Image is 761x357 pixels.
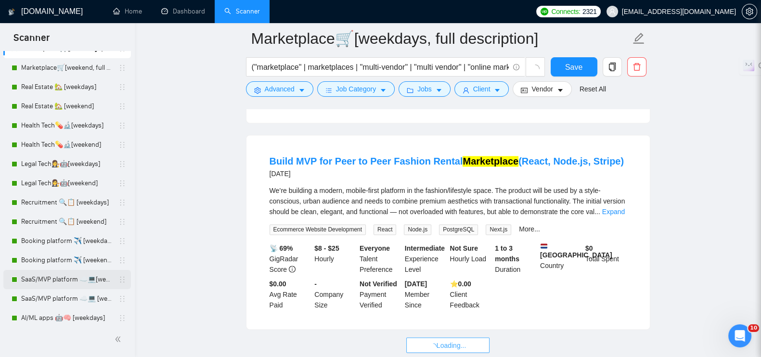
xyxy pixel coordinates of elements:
b: 📡 69% [270,244,293,252]
b: ⭐️ 0.00 [450,280,471,287]
div: GigRadar Score [268,242,313,274]
span: holder [118,314,126,322]
b: Not Sure [450,244,478,252]
span: setting [742,8,757,15]
span: caret-down [557,87,564,94]
span: Job Category [336,84,376,94]
span: info-circle [289,266,296,272]
img: upwork-logo.png [541,8,548,15]
a: SaaS/MVP platform ☁️💻[weekdays] [21,270,113,289]
a: SaaS/MVP platform ☁️💻 [weekend] [21,289,113,308]
div: Hourly [312,242,358,274]
a: More... [519,225,540,233]
div: Hourly Load [448,242,493,274]
a: Real Estate 🏡 [weekend] [21,97,113,116]
span: caret-down [298,87,305,94]
span: holder [118,160,126,168]
button: setting [742,4,757,19]
button: delete [627,57,646,76]
span: idcard [521,87,528,94]
span: user [463,87,469,94]
div: Duration [493,242,538,274]
span: loading [430,343,437,350]
span: setting [254,87,261,94]
div: We’re building a modern, mobile-first platform in the fashion/lifestyle space. The product will b... [270,185,627,217]
a: Expand [602,208,625,216]
span: 2321 [582,6,597,17]
button: barsJob Categorycaret-down [317,81,395,97]
span: holder [118,199,126,206]
span: Connects: [551,6,580,17]
span: holder [118,295,126,303]
div: Talent Preference [358,242,403,274]
span: bars [325,87,332,94]
span: Node.js [404,224,431,235]
span: holder [118,179,126,187]
b: 1 to 3 months [495,244,519,262]
b: $8 - $25 [314,244,339,252]
span: Ecommerce Website Development [270,224,366,235]
span: holder [118,102,126,110]
a: homeHome [113,7,142,15]
span: info-circle [513,64,519,70]
span: delete [628,63,646,71]
b: Intermediate [405,244,445,252]
span: Scanner [6,31,57,51]
div: [DATE] [270,168,624,179]
div: Company Size [312,278,358,310]
span: folder [407,87,413,94]
span: Advanced [265,84,295,94]
div: Avg Rate Paid [268,278,313,310]
b: [GEOGRAPHIC_DATA] [540,242,612,258]
span: 10 [748,324,759,332]
span: Client [473,84,490,94]
a: AI/ML apps 🤖🧠 [weekdays] [21,308,113,328]
a: Build MVP for Peer to Peer Fashion RentalMarketplace(React, Node.js, Stripe) [270,156,624,166]
input: Scanner name... [251,26,631,51]
a: Health Tech💊🔬[weekdays] [21,116,113,135]
a: Booking platform ✈️ [weekend] [21,251,113,270]
span: ... [594,208,600,216]
span: holder [118,218,126,226]
span: Save [565,61,582,73]
a: Recruitment 🔍📋 [weekend] [21,212,113,231]
span: Next.js [486,224,511,235]
b: $ 0 [585,244,593,252]
span: holder [118,83,126,91]
a: Health Tech💊🔬[weekend] [21,135,113,154]
a: dashboardDashboard [161,7,205,15]
span: caret-down [380,87,387,94]
span: React [374,224,396,235]
span: Vendor [531,84,553,94]
button: idcardVendorcaret-down [513,81,571,97]
span: holder [118,237,126,245]
span: holder [118,276,126,283]
button: userClientcaret-down [454,81,509,97]
mark: Marketplace [463,156,518,166]
b: Not Verified [360,280,397,287]
img: logo [8,4,15,20]
div: Experience Level [403,242,448,274]
a: Marketplace🛒[weekend, full description] [21,58,113,77]
img: 🇳🇱 [541,242,547,249]
button: Save [551,57,597,76]
iframe: Intercom live chat [728,324,751,347]
span: double-left [115,334,124,344]
a: Booking platform ✈️ [weekdays] [21,231,113,251]
a: searchScanner [224,7,260,15]
span: holder [118,122,126,129]
span: Jobs [417,84,432,94]
a: Real Estate 🏡 [weekdays] [21,77,113,97]
b: Everyone [360,244,390,252]
span: PostgreSQL [439,224,478,235]
span: holder [118,64,126,72]
span: loading [531,64,540,73]
span: copy [603,63,621,71]
span: edit [632,32,645,45]
b: [DATE] [405,280,427,287]
a: setting [742,8,757,15]
a: Reset All [580,84,606,94]
a: Recruitment 🔍📋 [weekdays] [21,193,113,212]
b: - [314,280,317,287]
button: settingAdvancedcaret-down [246,81,313,97]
